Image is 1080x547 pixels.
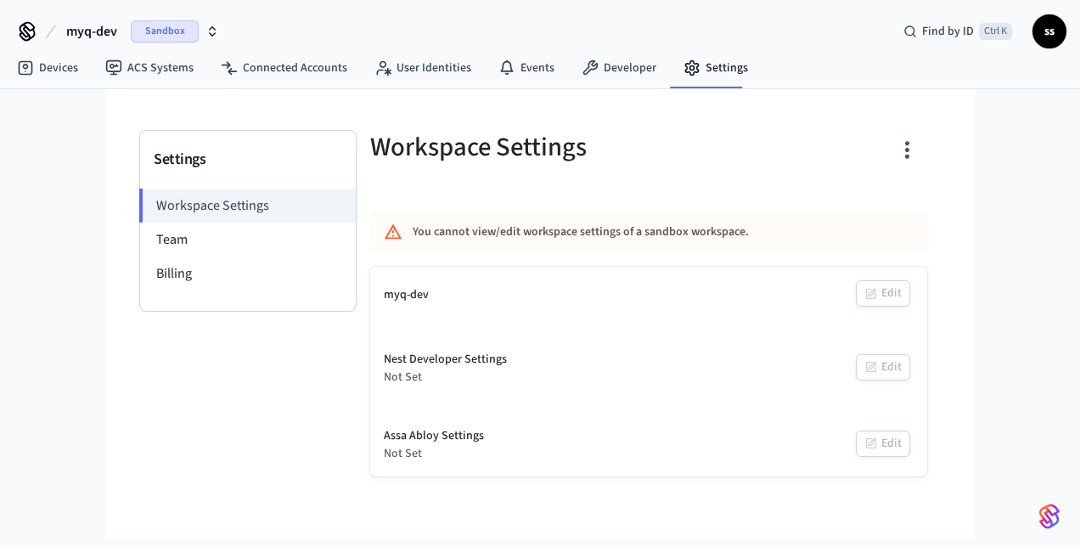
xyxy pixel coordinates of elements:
[384,445,484,463] div: Not Set
[979,23,1012,40] span: Ctrl K
[140,223,356,257] li: Team
[3,53,92,83] a: Devices
[92,53,207,83] a: ACS Systems
[384,351,507,369] div: Nest Developer Settings
[384,369,507,386] div: Not Set
[66,21,117,42] span: myq-dev
[670,53,762,83] a: Settings
[384,427,484,445] div: Assa Abloy Settings
[139,189,356,223] li: Workspace Settings
[1034,16,1065,47] span: ss
[370,130,638,165] h5: Workspace Settings
[890,16,1026,47] div: Find by IDCtrl K
[1032,14,1066,48] button: ss
[384,286,429,304] div: myq-dev
[485,53,568,83] a: Events
[131,20,199,42] span: Sandbox
[154,148,342,172] h3: Settings
[413,217,836,248] div: You cannot view/edit workspace settings of a sandbox workspace.
[568,53,670,83] a: Developer
[207,53,361,83] a: Connected Accounts
[1039,503,1060,530] img: SeamLogoGradient.69752ec5.svg
[361,53,485,83] a: User Identities
[140,257,356,290] li: Billing
[922,23,974,40] span: Find by ID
